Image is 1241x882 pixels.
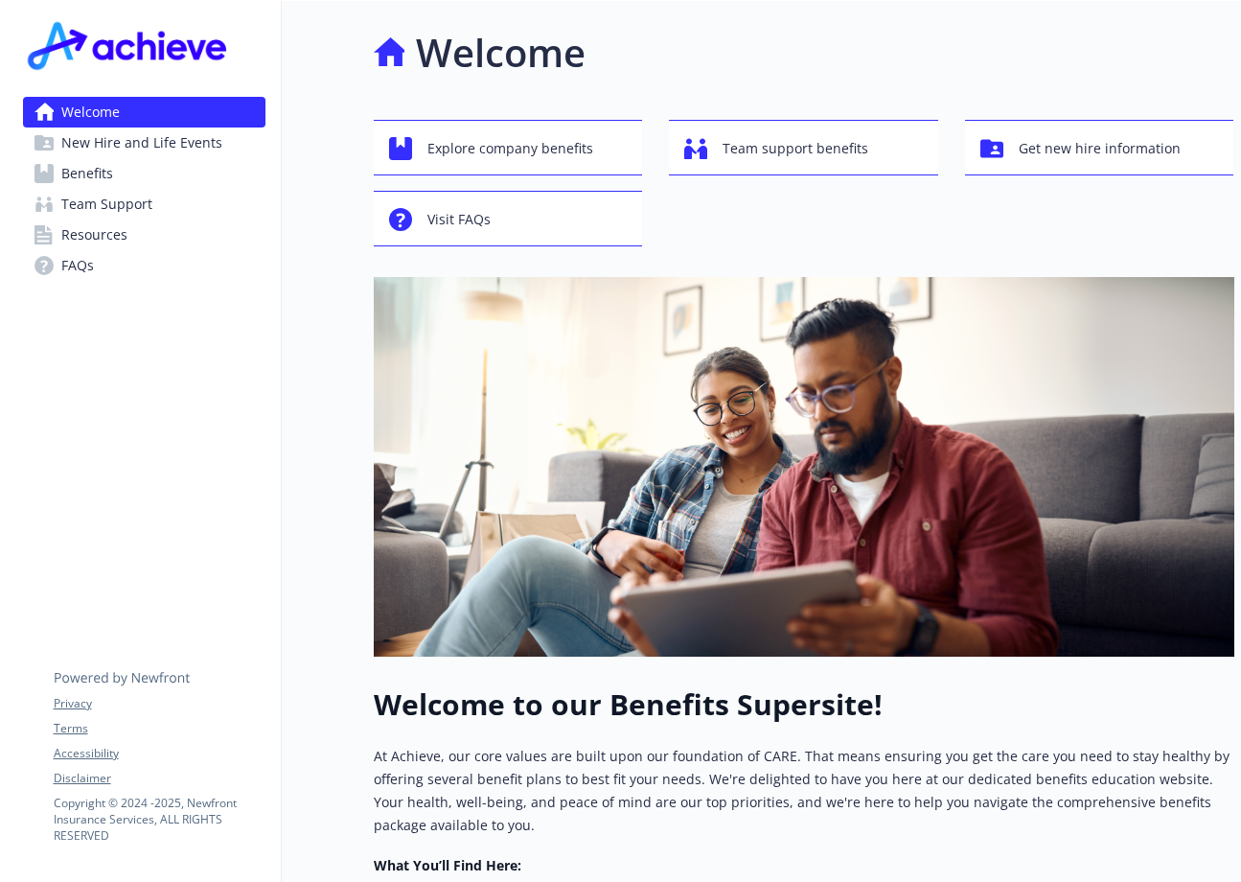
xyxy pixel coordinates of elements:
[23,250,265,281] a: FAQs
[669,120,938,175] button: Team support benefits
[965,120,1234,175] button: Get new hire information
[54,745,264,762] a: Accessibility
[374,745,1234,837] p: At Achieve, our core values are built upon our foundation of CARE. That means ensuring you get th...
[374,856,521,874] strong: What You’ll Find Here:
[374,191,643,246] button: Visit FAQs
[374,120,643,175] button: Explore company benefits
[23,128,265,158] a: New Hire and Life Events
[374,277,1234,657] img: overview page banner
[61,128,222,158] span: New Hire and Life Events
[374,687,1234,722] h1: Welcome to our Benefits Supersite!
[23,220,265,250] a: Resources
[723,130,868,167] span: Team support benefits
[427,201,491,238] span: Visit FAQs
[61,250,94,281] span: FAQs
[427,130,593,167] span: Explore company benefits
[61,189,152,220] span: Team Support
[23,189,265,220] a: Team Support
[54,770,264,787] a: Disclaimer
[61,97,120,128] span: Welcome
[61,220,127,250] span: Resources
[23,97,265,128] a: Welcome
[54,795,264,844] p: Copyright © 2024 - 2025 , Newfront Insurance Services, ALL RIGHTS RESERVED
[54,695,264,712] a: Privacy
[61,158,113,189] span: Benefits
[23,158,265,189] a: Benefits
[54,720,264,737] a: Terms
[416,24,586,81] h1: Welcome
[1019,130,1181,167] span: Get new hire information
